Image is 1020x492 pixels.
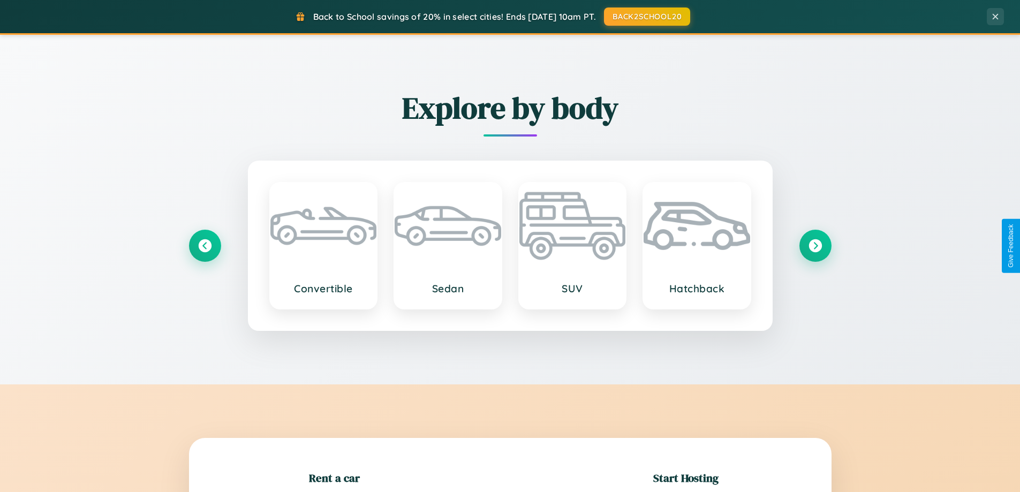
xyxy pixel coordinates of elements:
h3: SUV [530,282,615,295]
h2: Start Hosting [653,470,719,486]
h2: Rent a car [309,470,360,486]
h3: Sedan [405,282,490,295]
h3: Convertible [281,282,366,295]
div: Give Feedback [1007,224,1015,268]
h2: Explore by body [189,87,832,128]
button: BACK2SCHOOL20 [604,7,690,26]
h3: Hatchback [654,282,739,295]
span: Back to School savings of 20% in select cities! Ends [DATE] 10am PT. [313,11,596,22]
